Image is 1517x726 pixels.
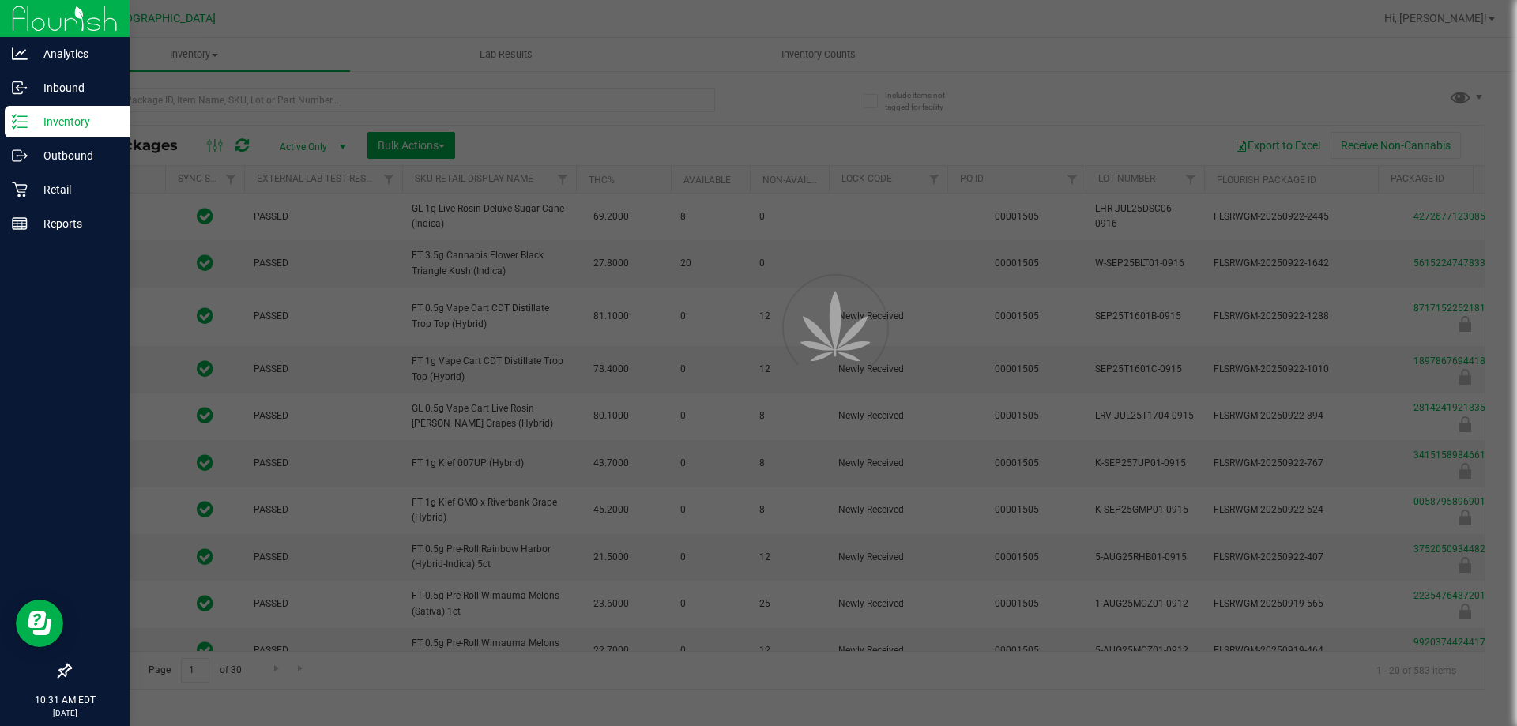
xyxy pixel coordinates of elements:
[28,180,122,199] p: Retail
[12,46,28,62] inline-svg: Analytics
[28,112,122,131] p: Inventory
[12,182,28,197] inline-svg: Retail
[12,216,28,231] inline-svg: Reports
[12,148,28,164] inline-svg: Outbound
[28,214,122,233] p: Reports
[28,44,122,63] p: Analytics
[12,114,28,130] inline-svg: Inventory
[7,693,122,707] p: 10:31 AM EDT
[28,146,122,165] p: Outbound
[12,80,28,96] inline-svg: Inbound
[16,600,63,647] iframe: Resource center
[28,78,122,97] p: Inbound
[7,707,122,719] p: [DATE]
